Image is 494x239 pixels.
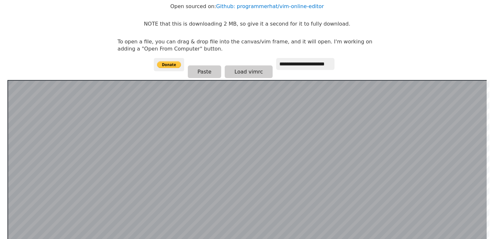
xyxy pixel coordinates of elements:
p: Open sourced on: [170,3,324,10]
button: Paste [188,65,221,78]
p: To open a file, you can drag & drop file into the canvas/vim frame, and it will open. I'm working... [118,38,376,53]
p: NOTE that this is downloading 2 MB, so give it a second for it to fully download. [144,20,350,28]
a: Github: programmerhat/vim-online-editor [216,3,324,9]
button: Load vimrc [225,65,273,78]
